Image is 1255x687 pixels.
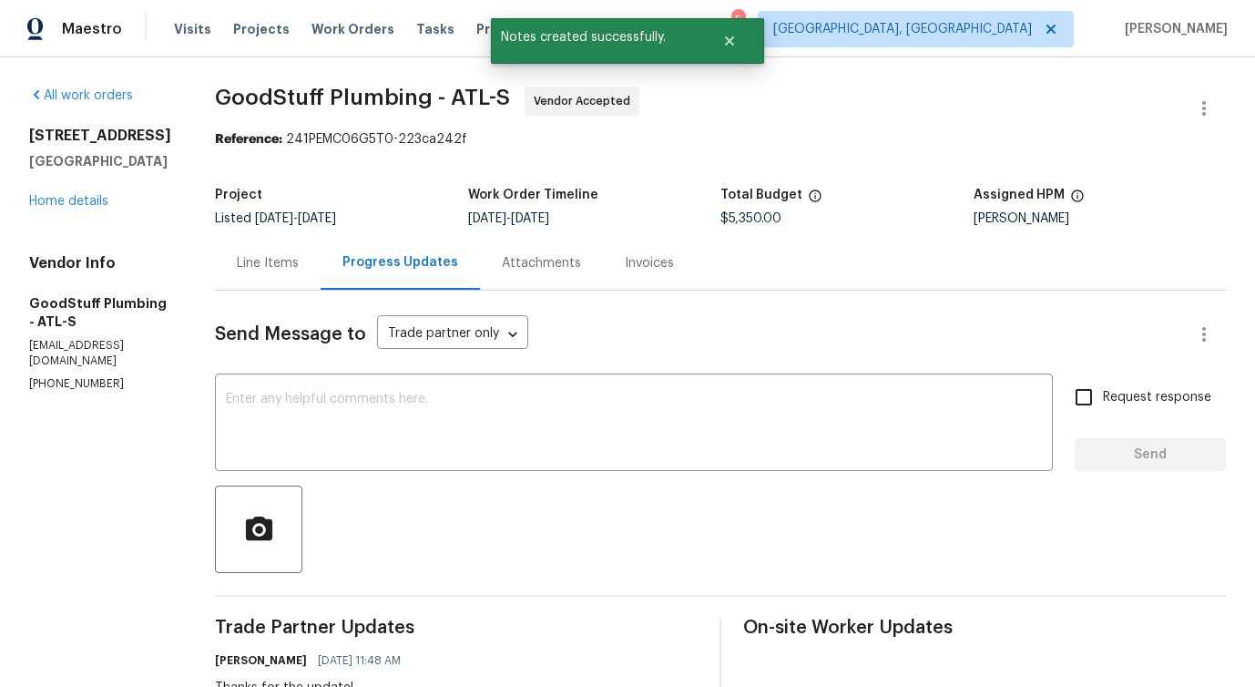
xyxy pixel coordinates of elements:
h5: Project [215,189,262,201]
span: [PERSON_NAME] [1117,20,1228,38]
div: Invoices [625,254,674,272]
h2: [STREET_ADDRESS] [29,127,171,145]
h5: [GEOGRAPHIC_DATA] [29,152,171,170]
h5: Work Order Timeline [468,189,598,201]
span: GoodStuff Plumbing - ATL-S [215,87,510,108]
span: [DATE] [255,212,293,225]
h5: Total Budget [720,189,802,201]
span: The total cost of line items that have been proposed by Opendoor. This sum includes line items th... [808,189,822,212]
span: Projects [233,20,290,38]
div: 5 [731,11,744,29]
span: The hpm assigned to this work order. [1070,189,1085,212]
h6: [PERSON_NAME] [215,651,307,670]
div: [PERSON_NAME] [974,212,1227,225]
button: Close [699,23,760,59]
b: Reference: [215,133,282,146]
p: [PHONE_NUMBER] [29,376,171,392]
span: Send Message to [215,325,366,343]
span: Work Orders [311,20,394,38]
span: [DATE] [468,212,506,225]
span: Visits [174,20,211,38]
span: Properties [476,20,547,38]
span: [DATE] [511,212,549,225]
h5: Assigned HPM [974,189,1065,201]
span: [DATE] 11:48 AM [318,651,401,670]
p: [EMAIL_ADDRESS][DOMAIN_NAME] [29,338,171,369]
span: Listed [215,212,336,225]
h5: GoodStuff Plumbing - ATL-S [29,294,171,331]
span: Notes created successfully. [491,18,699,56]
span: Tasks [416,23,454,36]
div: Attachments [502,254,581,272]
span: Request response [1103,388,1211,407]
span: Trade Partner Updates [215,619,698,637]
span: Vendor Accepted [534,92,638,110]
span: [DATE] [298,212,336,225]
div: 241PEMC06G5T0-223ca242f [215,130,1226,149]
div: Line Items [237,254,299,272]
h4: Vendor Info [29,254,171,272]
span: - [468,212,549,225]
span: Maestro [62,20,122,38]
span: - [255,212,336,225]
div: Progress Updates [342,253,458,272]
span: On-site Worker Updates [743,619,1226,637]
span: [GEOGRAPHIC_DATA], [GEOGRAPHIC_DATA] [773,20,1032,38]
a: Home details [29,195,108,208]
span: $5,350.00 [720,212,781,225]
div: Trade partner only [377,320,528,350]
a: All work orders [29,89,133,102]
